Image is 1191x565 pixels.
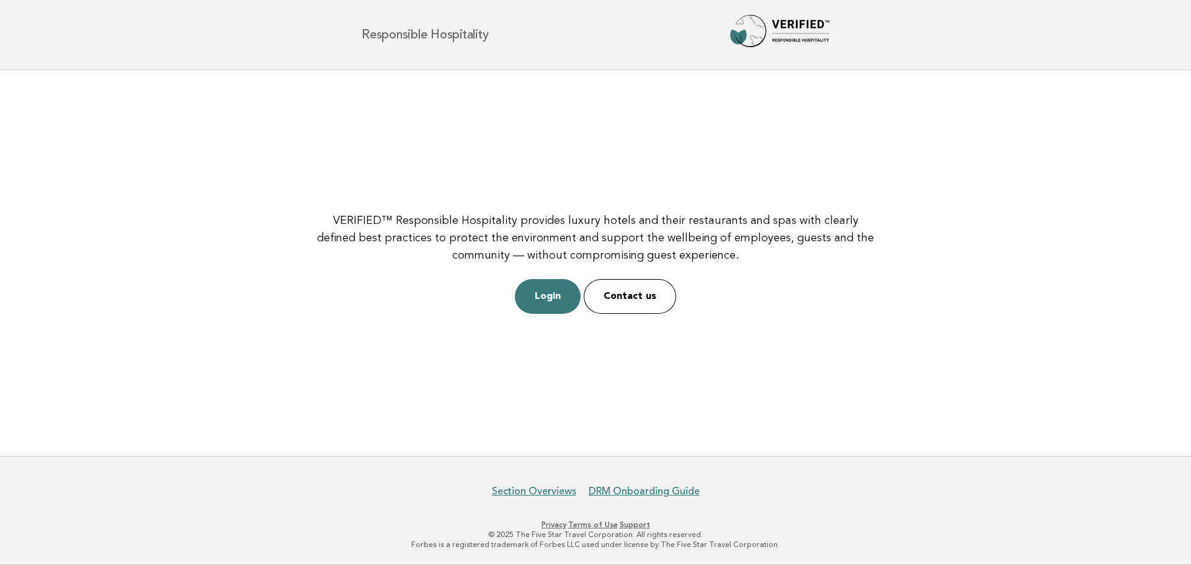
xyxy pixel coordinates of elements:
a: Terms of Use [568,520,618,529]
a: Contact us [584,279,676,314]
p: VERIFIED™ Responsible Hospitality provides luxury hotels and their restaurants and spas with clea... [313,212,878,264]
p: Forbes is a registered trademark of Forbes LLC used under license by The Five Star Travel Corpora... [216,540,975,549]
img: Forbes Travel Guide [730,15,829,55]
a: Privacy [542,520,566,529]
a: DRM Onboarding Guide [589,485,700,497]
a: Section Overviews [492,485,576,497]
h1: Responsible Hospitality [362,29,488,41]
a: Login [515,279,581,314]
a: Support [620,520,650,529]
p: · · [216,520,975,530]
p: © 2025 The Five Star Travel Corporation. All rights reserved. [216,530,975,540]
